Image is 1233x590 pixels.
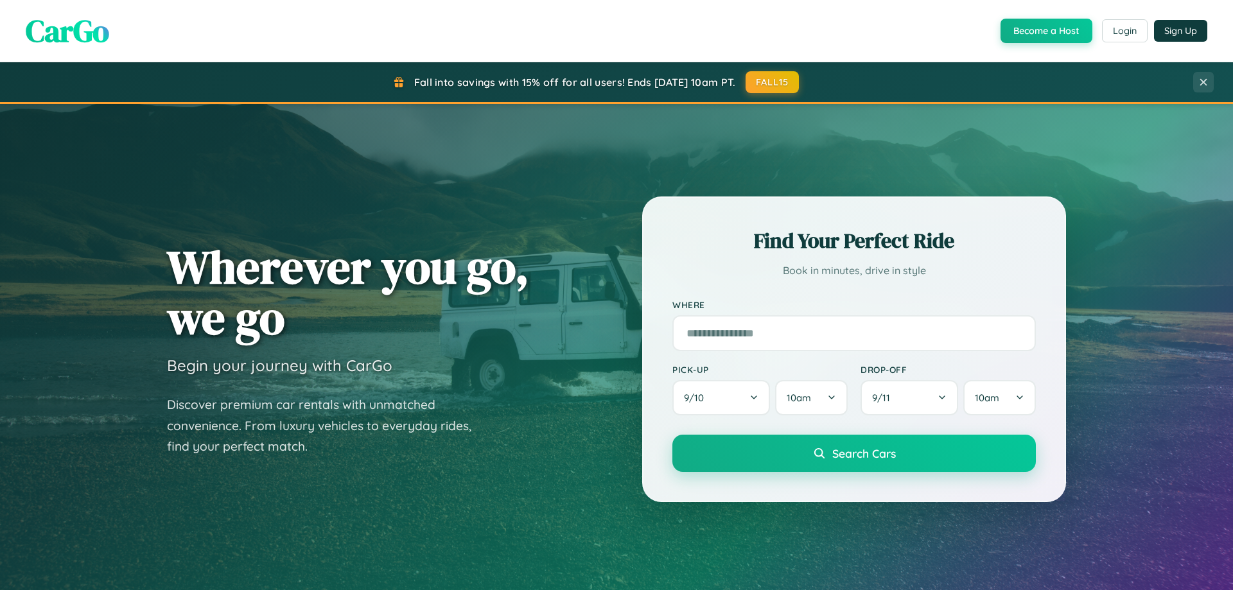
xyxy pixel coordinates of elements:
[963,380,1036,415] button: 10am
[26,10,109,52] span: CarGo
[1001,19,1092,43] button: Become a Host
[672,380,770,415] button: 9/10
[746,71,800,93] button: FALL15
[787,392,811,404] span: 10am
[672,299,1036,310] label: Where
[672,364,848,375] label: Pick-up
[167,241,529,343] h1: Wherever you go, we go
[775,380,848,415] button: 10am
[1154,20,1207,42] button: Sign Up
[861,380,958,415] button: 9/11
[672,261,1036,280] p: Book in minutes, drive in style
[832,446,896,460] span: Search Cars
[975,392,999,404] span: 10am
[414,76,736,89] span: Fall into savings with 15% off for all users! Ends [DATE] 10am PT.
[861,364,1036,375] label: Drop-off
[1102,19,1148,42] button: Login
[872,392,896,404] span: 9 / 11
[167,394,488,457] p: Discover premium car rentals with unmatched convenience. From luxury vehicles to everyday rides, ...
[672,435,1036,472] button: Search Cars
[167,356,392,375] h3: Begin your journey with CarGo
[684,392,710,404] span: 9 / 10
[672,227,1036,255] h2: Find Your Perfect Ride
